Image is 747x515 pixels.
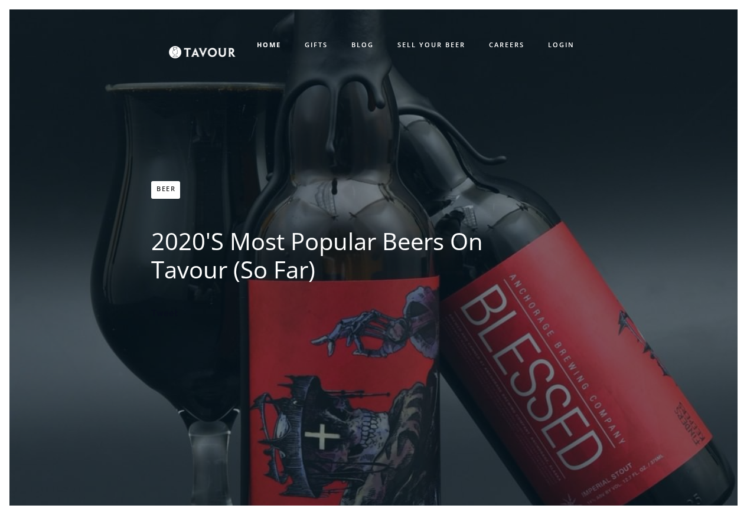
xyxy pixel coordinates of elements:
a: SELL YOUR BEER [386,35,477,55]
a: Beer [151,181,180,199]
a: Tweet [151,308,178,320]
a: CAREERS [477,35,536,55]
strong: HOME [257,40,281,49]
a: BLOG [340,35,386,55]
h1: 2020's Most Popular Beers On Tavour (So Far) [151,227,488,284]
a: LOGIN [536,35,586,55]
a: HOME [245,35,293,55]
a: GIFTS [293,35,340,55]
